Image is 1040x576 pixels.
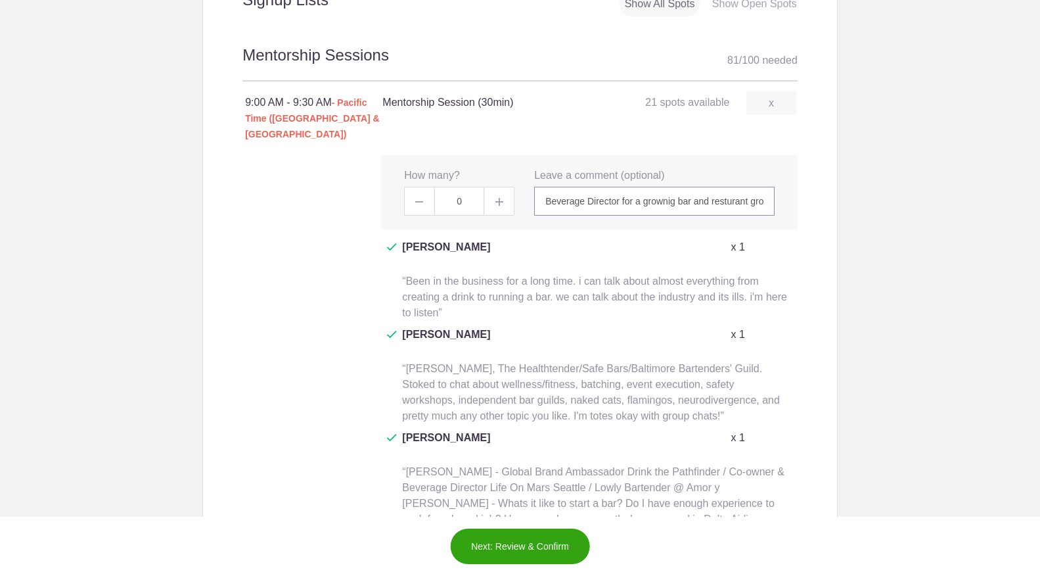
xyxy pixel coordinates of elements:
[402,276,787,318] span: “Been in the business for a long time. i can talk about almost everything from creating a drink t...
[739,55,742,66] span: /
[404,168,459,183] label: How many?
[242,44,798,82] h2: Mentorship Sessions
[727,51,798,70] div: 81 100 needed
[449,528,591,565] button: Next: Review & Confirm
[402,327,490,358] span: [PERSON_NAME]
[495,198,503,206] img: Plus gray
[387,331,397,339] img: Check dark green
[382,95,589,110] h4: Mentorship Session (30min)
[245,95,382,142] div: 9:00 AM - 9:30 AM
[402,430,490,462] span: [PERSON_NAME]
[534,168,664,183] label: Leave a comment (optional)
[402,363,780,421] span: “[PERSON_NAME], The Healthtender/Safe Bars/Baltimore Bartenders' Guild. Stoked to chat about well...
[746,91,796,115] a: x
[387,434,397,442] img: Check dark green
[731,430,744,446] p: x 1
[731,327,744,343] p: x 1
[645,97,729,108] span: 21 spots available
[402,239,490,271] span: [PERSON_NAME]
[731,239,744,255] p: x 1
[415,201,423,203] img: Minus gray
[245,97,380,139] span: - Pacific Time ([GEOGRAPHIC_DATA] & [GEOGRAPHIC_DATA])
[387,243,397,251] img: Check dark green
